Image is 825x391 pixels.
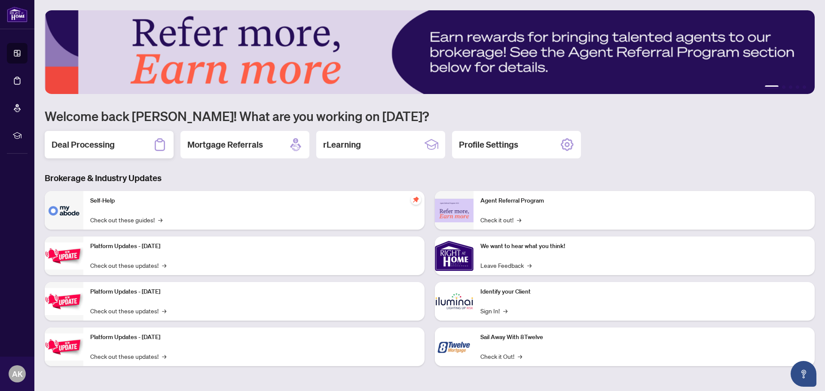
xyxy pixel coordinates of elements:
span: → [517,215,521,224]
span: AK [12,368,23,380]
img: We want to hear what you think! [435,236,474,275]
a: Leave Feedback→ [480,261,532,270]
button: 5 [803,85,806,89]
button: 2 [782,85,785,89]
p: Identify your Client [480,287,808,297]
span: → [162,306,166,315]
img: Sail Away With 8Twelve [435,327,474,366]
img: logo [7,6,27,22]
a: Check out these updates!→ [90,352,166,361]
img: Self-Help [45,191,83,230]
button: 1 [765,85,779,89]
p: Platform Updates - [DATE] [90,333,418,342]
span: → [162,261,166,270]
span: → [158,215,162,224]
p: Self-Help [90,196,418,206]
a: Sign In!→ [480,306,507,315]
button: 3 [789,85,792,89]
a: Check it out!→ [480,215,521,224]
a: Check it Out!→ [480,352,522,361]
img: Platform Updates - July 8, 2025 [45,288,83,315]
img: Platform Updates - June 23, 2025 [45,333,83,361]
h3: Brokerage & Industry Updates [45,172,815,184]
p: Agent Referral Program [480,196,808,206]
p: Sail Away With 8Twelve [480,333,808,342]
p: Platform Updates - [DATE] [90,287,418,297]
a: Check out these updates!→ [90,306,166,315]
span: → [518,352,522,361]
a: Check out these updates!→ [90,261,166,270]
img: Platform Updates - July 21, 2025 [45,242,83,270]
h2: Profile Settings [459,139,518,151]
img: Agent Referral Program [435,199,474,222]
img: Identify your Client [435,282,474,321]
span: pushpin [411,194,421,205]
span: → [503,306,507,315]
h1: Welcome back [PERSON_NAME]! What are you working on [DATE]? [45,108,815,124]
button: Open asap [791,361,816,387]
span: → [527,261,532,270]
a: Check out these guides!→ [90,215,162,224]
img: Slide 0 [45,10,815,94]
p: We want to hear what you think! [480,242,808,251]
p: Platform Updates - [DATE] [90,242,418,251]
h2: Mortgage Referrals [187,139,263,151]
h2: Deal Processing [52,139,115,151]
span: → [162,352,166,361]
h2: rLearning [323,139,361,151]
button: 4 [796,85,799,89]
